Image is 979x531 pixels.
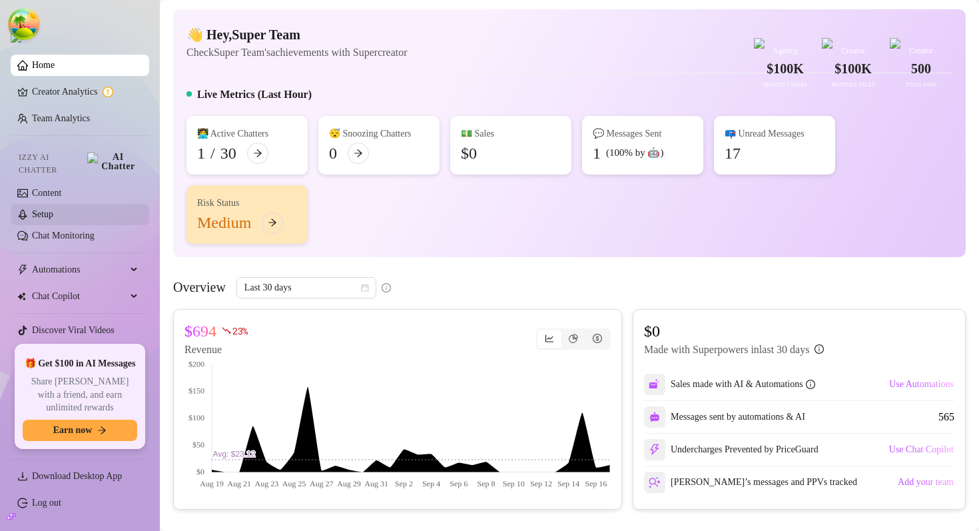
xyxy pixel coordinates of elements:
button: Open Tanstack query devtools [11,11,37,37]
div: 👩‍💻 Active Chatters [197,127,297,141]
div: 📪 Unread Messages [725,127,824,141]
img: gold-badge.svg [754,38,765,49]
div: 565 [938,409,954,425]
span: Add your team [898,477,954,488]
div: Risk Status [197,196,297,211]
article: Check Super Team's achievements with Supercreator [186,44,408,61]
article: Made with Superpowers in last 30 days [644,342,809,358]
div: Monthly Sales [822,81,884,90]
a: Discover Viral Videos [32,325,115,335]
div: 30 [220,143,236,164]
a: Home [32,60,55,70]
img: blue-badge.svg [890,38,900,49]
img: svg%3e [649,412,660,422]
div: Messages sent by automations & AI [644,406,805,428]
span: arrow-right [268,218,277,227]
span: arrow-right [354,149,363,158]
div: Creator [822,45,884,57]
div: (100% by 🤖) [606,145,664,161]
button: Earn nowarrow-right [23,420,137,441]
article: Revenue [184,342,248,358]
img: Chat Copilot [17,292,26,301]
div: Undercharges Prevented by PriceGuard [644,439,818,460]
div: 500 [890,59,952,79]
span: Download Desktop App [32,471,122,481]
img: svg%3e [649,378,661,390]
div: $100K [822,59,884,79]
span: calendar [361,284,369,292]
span: build [7,512,16,521]
div: 17 [725,143,741,164]
span: dollar-circle [593,334,602,343]
span: info-circle [806,380,815,389]
img: svg%3e [649,444,661,456]
span: Earn now [53,425,93,436]
span: info-circle [382,283,391,292]
article: Overview [173,277,226,297]
article: $0 [644,320,824,342]
div: Sales made with AI & Automations [671,377,815,392]
span: thunderbolt [17,265,28,275]
div: 💵 Sales [461,127,561,141]
div: 0 [329,143,337,164]
span: arrow-right [97,426,107,435]
button: Use Automations [888,374,954,395]
div: 💬 Messages Sent [593,127,693,141]
span: Share [PERSON_NAME] with a friend, and earn unlimited rewards [23,375,137,414]
img: purple-badge.svg [822,38,832,49]
a: Chat Monitoring [32,231,95,241]
a: Team Analytics [32,113,90,123]
article: $694 [184,320,216,342]
div: Monthly Sales [754,81,816,90]
button: Use Chat Copilot [888,439,954,460]
div: $0 [461,143,477,164]
span: Automations [32,259,127,280]
h5: Live Metrics (Last Hour) [197,87,312,103]
div: Agency [754,45,816,57]
span: download [17,471,28,482]
span: arrow-right [253,149,262,158]
span: Izzy AI Chatter [19,151,82,177]
div: $100K [754,59,816,79]
span: 🎁 Get $100 in AI Messages [25,357,136,370]
a: Setup [32,209,53,219]
span: Use Automations [889,379,954,390]
span: line-chart [545,334,554,343]
div: 1 [593,143,601,164]
div: 1 [197,143,205,164]
a: Creator Analytics exclamation-circle [32,81,139,103]
div: 😴 Snoozing Chatters [329,127,429,141]
button: Add your team [897,472,954,493]
a: Log out [32,498,61,508]
span: Last 30 days [244,278,368,298]
div: segmented control [536,328,611,350]
span: Chat Copilot [32,286,127,307]
span: 23 % [232,324,248,337]
img: svg%3e [649,476,661,488]
span: pie-chart [569,334,578,343]
span: info-circle [815,344,824,354]
div: Total Fans [890,81,952,90]
div: Creator [890,45,952,57]
a: Content [32,188,61,198]
h4: 👋 Hey, Super Team [186,25,408,44]
img: AI Chatter [87,153,139,171]
div: [PERSON_NAME]’s messages and PPVs tracked [644,472,857,493]
span: fall [222,326,231,335]
span: Use Chat Copilot [889,444,954,455]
